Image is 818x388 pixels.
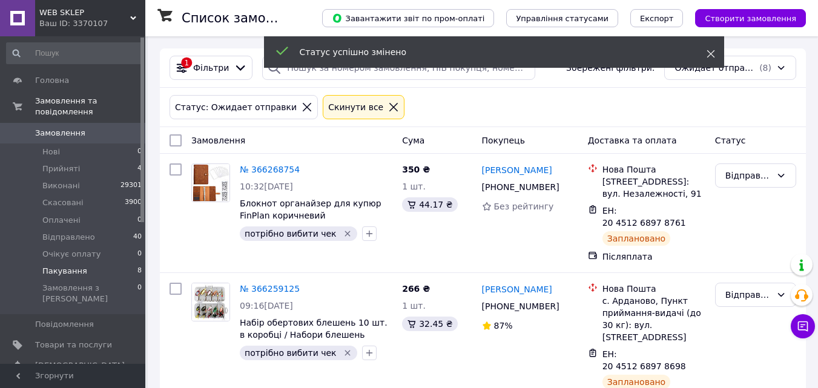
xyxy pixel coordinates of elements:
span: [PHONE_NUMBER] [482,301,559,311]
span: 3900 [125,197,142,208]
span: Прийняті [42,163,80,174]
span: 0 [137,249,142,260]
span: Товари та послуги [35,340,112,350]
div: Нова Пошта [602,163,705,176]
span: Покупець [482,136,525,145]
span: Завантажити звіт по пром-оплаті [332,13,484,24]
span: [DEMOGRAPHIC_DATA] [35,360,125,371]
svg: Видалити мітку [343,229,352,238]
button: Управління статусами [506,9,618,27]
span: Управління статусами [516,14,609,23]
span: 0 [137,215,142,226]
img: Фото товару [192,164,229,202]
span: 29301 [120,180,142,191]
div: [STREET_ADDRESS]: вул. Незалежності, 91 [602,176,705,200]
a: Фото товару [191,163,230,202]
div: Відправлено [725,288,771,301]
span: WEB SKLEP [39,7,130,18]
span: Виконані [42,180,80,191]
div: Нова Пошта [602,283,705,295]
span: 40 [133,232,142,243]
div: с. Арданово, Пункт приймання-видачі (до 30 кг): вул. [STREET_ADDRESS] [602,295,705,343]
span: 350 ₴ [402,165,430,174]
span: Замовлення з [PERSON_NAME] [42,283,137,304]
span: Замовлення та повідомлення [35,96,145,117]
span: Повідомлення [35,319,94,330]
div: Статус: Ожидает отправки [173,100,299,114]
a: № 366259125 [240,284,300,294]
div: 44.17 ₴ [402,197,457,212]
svg: Видалити мітку [343,348,352,358]
div: Статус успішно змінено [300,46,676,58]
span: Пакування [42,266,87,277]
div: Cкинути все [326,100,386,114]
a: Блокнот органайзер для купюр FinPlan коричневий [240,199,381,220]
span: ЕН: 20 4512 6897 8698 [602,349,686,371]
span: Очікує оплату [42,249,101,260]
span: 4 [137,163,142,174]
div: Післяплата [602,251,705,263]
a: [PERSON_NAME] [482,283,552,295]
h1: Список замовлень [182,11,305,25]
span: 8 [137,266,142,277]
span: Cума [402,136,424,145]
div: Ваш ID: 3370107 [39,18,145,29]
span: Створити замовлення [705,14,796,23]
span: Відправлено [42,232,95,243]
span: Оплачені [42,215,81,226]
span: 1 шт. [402,301,426,311]
span: Фільтри [193,62,229,74]
span: 09:16[DATE] [240,301,293,311]
span: 0 [137,283,142,304]
span: Без рейтингу [494,202,554,211]
span: Головна [35,75,69,86]
span: 87% [494,321,513,330]
div: Відправлено [725,169,771,182]
span: Замовлення [35,128,85,139]
span: (8) [759,63,771,73]
a: [PERSON_NAME] [482,164,552,176]
a: Створити замовлення [683,13,806,22]
div: Заплановано [602,231,671,246]
button: Чат з покупцем [791,314,815,338]
span: [PHONE_NUMBER] [482,182,559,192]
input: Пошук [6,42,143,64]
span: Статус [715,136,746,145]
span: ЕН: 20 4512 6897 8761 [602,206,686,228]
span: 0 [137,146,142,157]
a: Фото товару [191,283,230,321]
span: 266 ₴ [402,284,430,294]
div: 32.45 ₴ [402,317,457,331]
button: Створити замовлення [695,9,806,27]
span: Замовлення [191,136,245,145]
span: потрібно вибити чек [245,229,337,238]
span: Скасовані [42,197,84,208]
span: Доставка та оплата [588,136,677,145]
span: потрібно вибити чек [245,348,337,358]
button: Експорт [630,9,684,27]
span: Нові [42,146,60,157]
a: Набір обертових блешень 10 шт. в коробці / Набори блешень вертушки [240,318,388,352]
span: 10:32[DATE] [240,182,293,191]
a: № 366268754 [240,165,300,174]
button: Завантажити звіт по пром-оплаті [322,9,494,27]
span: Експорт [640,14,674,23]
span: 1 шт. [402,182,426,191]
img: Фото товару [192,283,229,321]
